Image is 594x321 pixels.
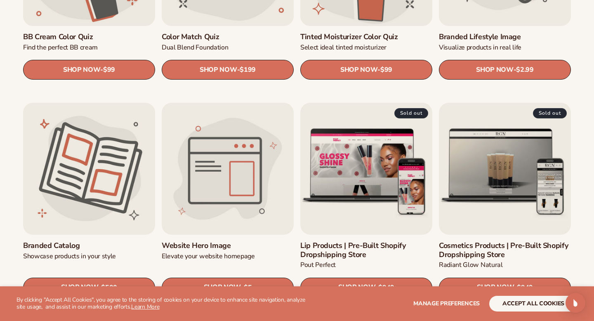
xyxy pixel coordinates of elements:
[23,278,155,297] a: SHOP NOW- $500
[23,60,155,80] a: SHOP NOW- $99
[23,33,155,42] a: BB Cream Color Quiz
[23,13,40,20] div: v 4.0.25
[13,13,20,20] img: logo_orange.svg
[13,21,20,28] img: website_grey.svg
[300,241,432,259] a: Lip Products | Pre-Built Shopify Dropshipping Store
[566,293,585,313] div: Open Intercom Messenger
[300,278,432,297] a: SHOP NOW- $949
[23,241,155,250] a: Branded catalog
[131,303,159,311] a: Learn More
[439,33,571,42] a: Branded Lifestyle Image
[413,300,480,307] span: Manage preferences
[162,241,294,250] a: Website Hero Image
[16,297,310,311] p: By clicking "Accept All Cookies", you agree to the storing of cookies on your device to enhance s...
[439,278,571,297] a: SHOP NOW- $949
[439,60,571,80] a: SHOP NOW- $2.99
[82,48,89,54] img: tab_keywords_by_traffic_grey.svg
[439,241,571,259] a: Cosmetics Products | Pre-Built Shopify Dropshipping Store
[162,60,294,80] a: SHOP NOW- $199
[413,296,480,312] button: Manage preferences
[300,33,432,42] a: Tinted Moisturizer Color Quiz
[300,60,432,80] a: SHOP NOW- $99
[489,296,577,312] button: accept all cookies
[21,21,91,28] div: Domain: [DOMAIN_NAME]
[162,278,294,297] a: SHOP NOW- $5
[22,48,29,54] img: tab_domain_overview_orange.svg
[91,49,139,54] div: Keywords by Traffic
[31,49,74,54] div: Domain Overview
[162,33,294,42] a: Color Match Quiz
